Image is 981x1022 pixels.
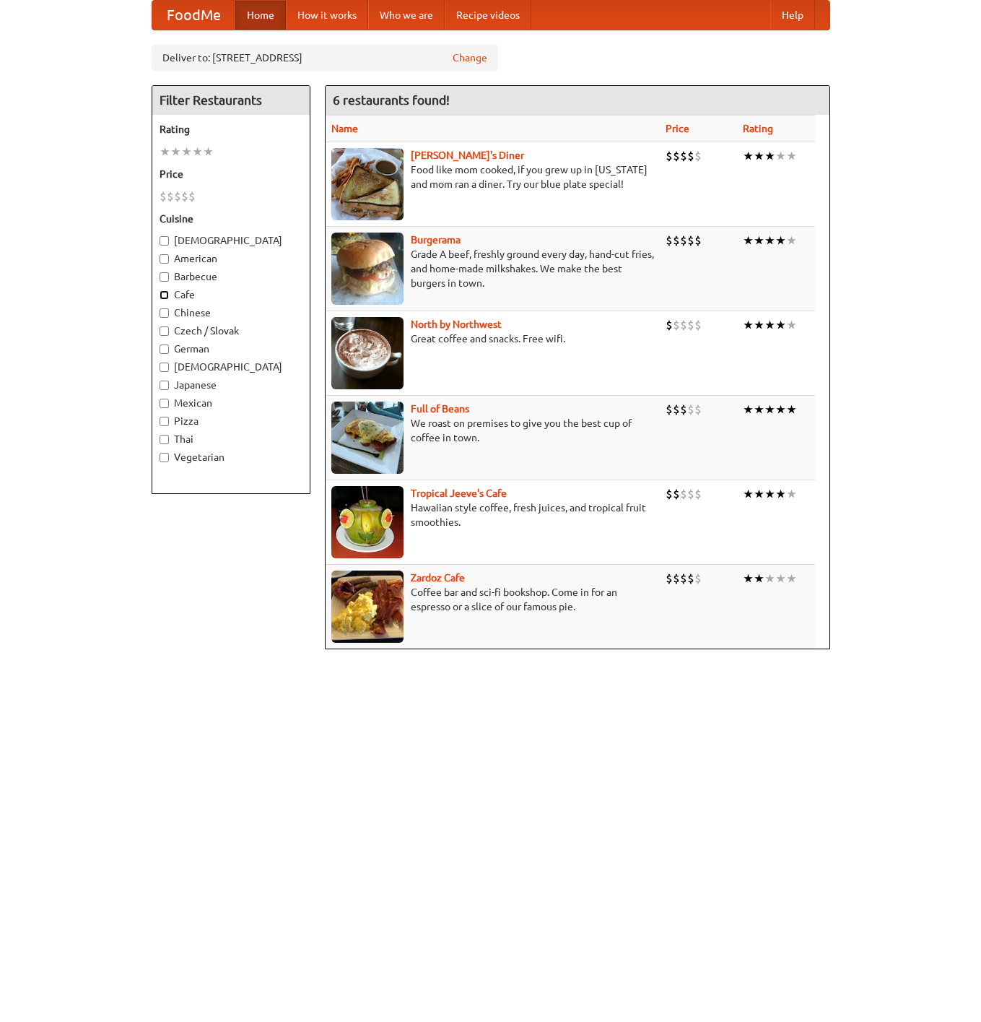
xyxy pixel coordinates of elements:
[680,233,687,248] li: $
[160,326,169,336] input: Czech / Slovak
[188,189,196,204] li: $
[331,163,654,191] p: Food like mom cooked, if you grew up in [US_STATE] and mom ran a diner. Try our blue plate special!
[694,486,702,502] li: $
[743,148,754,164] li: ★
[764,486,775,502] li: ★
[331,233,404,305] img: burgerama.jpg
[754,233,764,248] li: ★
[764,233,775,248] li: ★
[160,251,302,266] label: American
[411,403,469,415] a: Full of Beans
[181,189,188,204] li: $
[331,501,654,529] p: Hawaiian style coffee, fresh juices, and tropical fruit smoothies.
[152,45,498,71] div: Deliver to: [STREET_ADDRESS]
[694,571,702,586] li: $
[331,402,404,474] img: beans.jpg
[160,363,169,372] input: [DEMOGRAPHIC_DATA]
[160,254,169,264] input: American
[694,402,702,417] li: $
[786,486,797,502] li: ★
[694,317,702,333] li: $
[666,571,673,586] li: $
[680,317,687,333] li: $
[181,144,192,160] li: ★
[743,123,773,134] a: Rating
[203,144,214,160] li: ★
[160,414,302,428] label: Pizza
[666,486,673,502] li: $
[174,189,181,204] li: $
[160,144,170,160] li: ★
[680,486,687,502] li: $
[673,233,680,248] li: $
[160,308,169,318] input: Chinese
[666,123,689,134] a: Price
[160,435,169,444] input: Thai
[160,453,169,462] input: Vegetarian
[167,189,174,204] li: $
[160,167,302,181] h5: Price
[786,148,797,164] li: ★
[775,148,786,164] li: ★
[160,287,302,302] label: Cafe
[235,1,286,30] a: Home
[775,486,786,502] li: ★
[411,150,524,161] a: [PERSON_NAME]'s Diner
[333,93,450,107] ng-pluralize: 6 restaurants found!
[411,488,507,499] a: Tropical Jeeve's Cafe
[680,402,687,417] li: $
[775,317,786,333] li: ★
[687,233,694,248] li: $
[673,317,680,333] li: $
[160,306,302,320] label: Chinese
[286,1,368,30] a: How it works
[754,571,764,586] li: ★
[754,486,764,502] li: ★
[673,402,680,417] li: $
[160,212,302,226] h5: Cuisine
[160,324,302,338] label: Czech / Slovak
[445,1,531,30] a: Recipe videos
[743,233,754,248] li: ★
[331,416,654,445] p: We roast on premises to give you the best cup of coffee in town.
[160,122,302,137] h5: Rating
[160,450,302,464] label: Vegetarian
[160,399,169,408] input: Mexican
[764,317,775,333] li: ★
[673,148,680,164] li: $
[160,236,169,246] input: [DEMOGRAPHIC_DATA]
[754,148,764,164] li: ★
[160,396,302,410] label: Mexican
[680,571,687,586] li: $
[160,360,302,374] label: [DEMOGRAPHIC_DATA]
[160,189,167,204] li: $
[786,317,797,333] li: ★
[411,234,461,246] a: Burgerama
[160,269,302,284] label: Barbecue
[453,51,487,65] a: Change
[160,378,302,392] label: Japanese
[170,144,181,160] li: ★
[331,317,404,389] img: north.jpg
[160,381,169,390] input: Japanese
[411,572,465,584] a: Zardoz Cafe
[160,417,169,426] input: Pizza
[160,290,169,300] input: Cafe
[673,486,680,502] li: $
[160,432,302,446] label: Thai
[764,402,775,417] li: ★
[687,486,694,502] li: $
[411,319,502,330] a: North by Northwest
[754,402,764,417] li: ★
[331,123,358,134] a: Name
[687,148,694,164] li: $
[775,402,786,417] li: ★
[666,233,673,248] li: $
[687,571,694,586] li: $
